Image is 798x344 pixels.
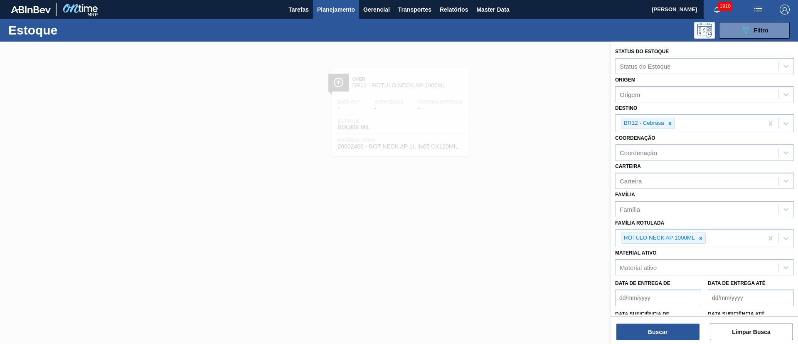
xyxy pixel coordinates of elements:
label: Data suficiência até [708,311,765,317]
span: Filtro [754,27,768,34]
button: Notificações [704,4,730,15]
span: Tarefas [288,5,309,15]
label: Origem [615,77,635,83]
label: Destino [615,105,637,111]
label: Data de Entrega até [708,280,766,286]
div: Status do Estoque [620,62,671,69]
span: Transportes [398,5,431,15]
span: Planejamento [317,5,355,15]
label: Data suficiência de [615,311,670,317]
img: userActions [753,5,763,15]
h1: Estoque [8,25,133,35]
div: Origem [620,91,640,98]
div: Material ativo [620,264,657,271]
label: Status do Estoque [615,49,669,54]
label: Coordenação [615,135,655,141]
span: 1910 [718,2,732,11]
div: Carteira [620,177,642,184]
span: Relatórios [440,5,468,15]
label: Data de Entrega de [615,280,670,286]
input: dd/mm/yyyy [615,290,701,306]
label: Família [615,192,635,198]
span: Gerencial [363,5,390,15]
label: Família Rotulada [615,220,664,226]
span: Master Data [476,5,509,15]
label: Material ativo [615,250,657,256]
img: Logout [780,5,790,15]
label: Carteira [615,163,641,169]
div: Família [620,205,640,213]
input: dd/mm/yyyy [708,290,794,306]
div: BR12 - Cebrasa [621,118,665,129]
div: Pogramando: nenhum usuário selecionado [694,22,715,39]
img: TNhmsLtSVTkK8tSr43FrP2fwEKptu5GPRR3wAAAABJRU5ErkJggg== [11,6,51,13]
div: Coordenação [620,149,657,156]
div: RÓTULO NECK AP 1000ML [621,233,696,243]
button: Filtro [719,22,790,39]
